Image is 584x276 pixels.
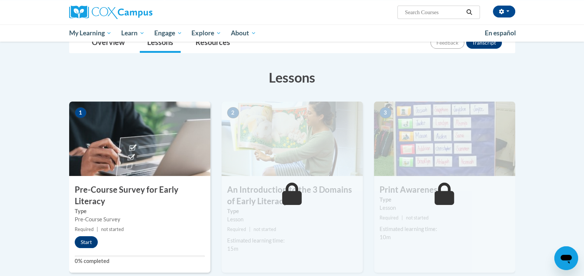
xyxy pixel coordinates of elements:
div: Pre-Course Survey [75,215,205,224]
button: Feedback [430,37,464,49]
span: Explore [191,29,221,38]
a: Lessons [140,33,181,53]
span: not started [101,227,124,232]
span: not started [254,227,276,232]
span: 10m [380,234,391,240]
span: About [231,29,256,38]
span: | [401,215,403,221]
img: Course Image [222,102,363,176]
span: Required [380,215,399,221]
span: 1 [75,107,87,118]
label: Type [75,207,205,215]
span: | [249,227,251,232]
a: My Learning [64,25,117,42]
label: 0% completed [75,257,205,265]
a: Explore [187,25,226,42]
button: Account Settings [493,6,515,17]
img: Course Image [69,102,210,176]
label: Type [227,207,357,215]
span: 3 [380,107,391,118]
span: My Learning [69,29,112,38]
a: Overview [84,33,132,53]
span: 15m [227,245,238,252]
span: Required [75,227,94,232]
button: Start [75,236,98,248]
span: Required [227,227,246,232]
label: Type [380,196,510,204]
h3: Lessons [69,68,515,87]
span: 2 [227,107,239,118]
div: Lesson [380,204,510,212]
button: Search [464,8,475,17]
h3: Print Awareness [374,184,515,196]
a: Engage [149,25,187,42]
iframe: Button to launch messaging window [554,246,578,270]
a: About [226,25,261,42]
span: Engage [154,29,182,38]
span: | [97,227,98,232]
div: Estimated learning time: [380,225,510,233]
button: Transcript [466,37,502,49]
div: Estimated learning time: [227,237,357,245]
a: Cox Campus [69,6,210,19]
img: Cox Campus [69,6,152,19]
a: Learn [116,25,149,42]
h3: Pre-Course Survey for Early Literacy [69,184,210,207]
span: not started [406,215,429,221]
div: Lesson [227,215,357,224]
span: Learn [121,29,145,38]
a: En español [480,25,521,41]
input: Search Courses [404,8,464,17]
div: Main menu [58,25,526,42]
img: Course Image [374,102,515,176]
a: Resources [188,33,238,53]
span: En español [485,29,516,37]
h3: An Introduction to the 3 Domains of Early Literacy [222,184,363,207]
